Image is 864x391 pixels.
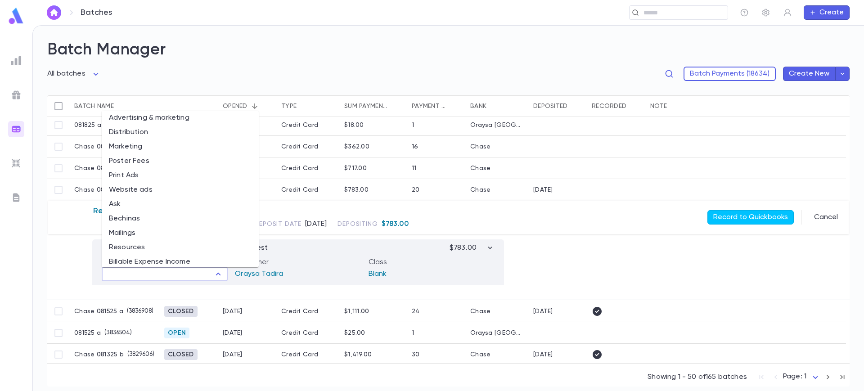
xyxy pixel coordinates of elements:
div: Type [281,95,297,117]
p: Blank [369,267,495,281]
li: Poster Fees [102,154,259,168]
button: Sort [486,99,501,113]
div: Credit Card [277,114,340,136]
span: Recording [93,206,134,216]
div: Credit Card [277,344,340,365]
div: 16 [412,143,418,150]
button: Create [804,5,850,20]
img: imports_grey.530a8a0e642e233f2baf0ef88e8c9fcb.svg [11,158,22,169]
span: Deposit Date [254,220,301,228]
div: Credit Card [277,157,340,179]
li: Website ads [102,183,259,197]
li: Advertising & marketing [102,111,259,125]
button: Sort [247,99,262,113]
p: Chase 081825 a [74,143,124,150]
h2: Batch Manager [47,40,850,60]
li: Mailings [102,226,259,240]
button: Sort [447,99,461,113]
button: Create New [783,67,835,81]
li: Billable Expense Income [102,255,259,269]
div: $25.00 [344,329,365,337]
button: Sort [626,99,641,113]
span: Page: 1 [783,373,806,380]
div: Batch name [74,95,114,117]
img: campaigns_grey.99e729a5f7ee94e3726e6486bddda8f1.svg [11,90,22,100]
p: Customer [235,258,361,267]
p: Chase 081525 a [74,308,123,315]
div: Closed 8/22/2025 [164,349,198,360]
div: Deposited [529,95,587,117]
p: $783.00 [382,220,409,229]
button: Sort [297,99,311,113]
div: Credit Card [277,179,340,201]
div: Payment qty [407,95,466,117]
div: 20 [412,186,420,193]
p: Showing 1 - 50 of 165 batches [648,373,747,382]
span: Closed [164,351,198,358]
div: 8/13/2025 [223,351,243,358]
img: home_white.a664292cf8c1dea59945f0da9f25487c.svg [49,9,59,16]
button: Sort [667,99,681,113]
div: 1 [412,329,414,337]
div: Bank [466,95,529,117]
div: Chase [470,186,490,193]
div: Deposited [533,95,568,117]
button: Close [212,268,225,280]
button: Batch Payments (18634) [684,67,776,81]
div: Bank [470,95,486,117]
div: Chase [470,351,490,358]
div: 30 [412,351,420,358]
p: Oraysa Tadira [235,267,361,281]
div: 8/18/2025 [533,308,553,315]
div: $1,419.00 [344,351,372,358]
button: Sort [114,99,128,113]
div: Note [646,95,736,117]
span: Closed [164,308,198,315]
div: $783.00 [344,186,369,193]
button: Cancel [809,210,843,225]
p: Batches [81,8,112,18]
img: letters_grey.7941b92b52307dd3b8a917253454ce1c.svg [11,192,22,203]
li: Distribution [102,125,259,139]
div: All batches [47,67,101,81]
li: Print Ads [102,168,259,183]
div: Chase [470,308,490,315]
p: ( 3836504 ) [101,328,132,337]
div: Oraysa Canada [470,329,524,337]
p: 081525 a [74,329,101,337]
div: Sum payments [344,95,388,117]
div: 1 [412,121,414,129]
p: Chase 081325 b [74,351,124,358]
button: Sort [388,99,403,113]
li: Resources [102,240,259,255]
p: 081825 a [74,121,101,129]
li: Bechinas [102,211,259,226]
div: Recorded [592,95,626,117]
div: $717.00 [344,165,367,172]
div: 8/15/2025 [223,308,243,315]
div: 8/18/2025 [533,186,553,193]
p: Chase 081725 a [74,165,124,172]
div: $362.00 [344,143,369,150]
li: Ask [102,197,259,211]
div: 24 [412,308,420,315]
p: Chase 081625 a [74,186,124,193]
div: Opened [223,95,247,117]
div: Chase [470,165,490,172]
button: Sort [568,99,582,113]
div: Batch name [70,95,160,117]
div: Page: 1 [783,370,821,384]
div: $1,111.00 [344,308,369,315]
div: Oraysa Canada [470,121,524,129]
div: Payment qty [412,95,447,117]
div: Closed 8/22/2025 [164,306,198,317]
img: reports_grey.c525e4749d1bce6a11f5fe2a8de1b229.svg [11,55,22,66]
img: logo [7,7,25,25]
div: Recorded [587,95,646,117]
button: Record to Quickbooks [707,210,794,225]
p: Class [369,258,495,267]
div: 8/15/2025 [533,351,553,358]
div: 8/15/2025 [223,329,243,337]
p: ( 3829606 ) [124,350,154,359]
div: 11 [412,165,417,172]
